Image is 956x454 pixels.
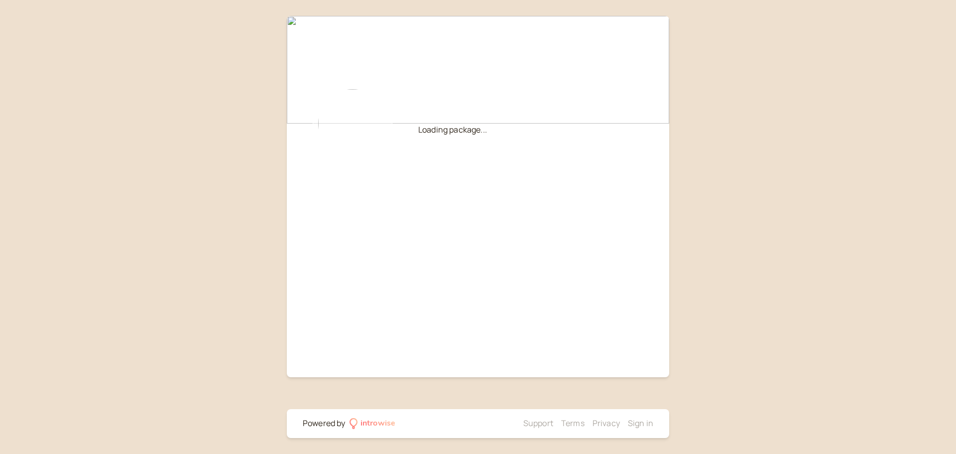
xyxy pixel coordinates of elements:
a: Sign in [628,418,653,429]
a: Support [523,418,553,429]
a: introwise [350,417,396,430]
a: Terms [561,418,585,429]
div: Powered by [303,417,346,430]
a: Privacy [593,418,620,429]
div: Loading package... [418,124,653,163]
div: introwise [360,417,395,430]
